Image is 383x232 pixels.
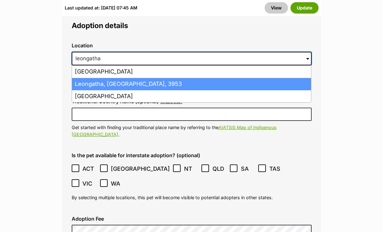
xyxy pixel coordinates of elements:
span: ACT [82,164,97,173]
input: Enter suburb or postcode [72,52,312,66]
div: Last updated at: [DATE] 07:45 AM [65,2,137,14]
p: Get started with finding your traditional place name by referring to the [72,124,312,138]
label: Location [72,43,312,48]
label: Traditional Country Name (optional) [72,98,159,104]
span: VIC [82,179,97,188]
span: NT [184,164,198,173]
button: Update [290,2,319,14]
span: WA [111,179,125,188]
li: [GEOGRAPHIC_DATA] [72,66,311,78]
label: Adoption Fee [72,216,312,222]
span: TAS [269,164,284,173]
li: [GEOGRAPHIC_DATA] [72,90,311,103]
span: SA [241,164,255,173]
span: [GEOGRAPHIC_DATA] [111,164,170,173]
li: Leongatha, [GEOGRAPHIC_DATA], 3953 [72,78,311,90]
a: View [265,2,288,14]
a: AIATSIS Map of Indigenous [GEOGRAPHIC_DATA]. [72,125,277,137]
p: By selecting multiple locations, this pet will become visible to potential adopters in other states. [72,194,312,201]
span: QLD [212,164,227,173]
label: Is the pet available for interstate adoption? (optional) [72,152,312,158]
legend: Adoption details [72,21,312,30]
